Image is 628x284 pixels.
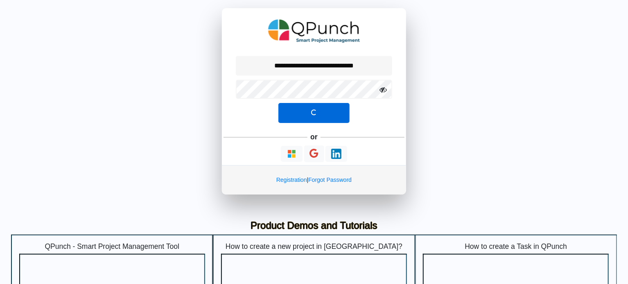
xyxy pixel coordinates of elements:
[331,149,341,159] img: Loading...
[309,131,319,143] h5: or
[222,165,406,195] div: |
[276,177,307,183] a: Registration
[304,145,324,162] button: Continue With Google
[268,16,360,46] img: QPunch
[287,149,297,159] img: Loading...
[308,177,352,183] a: Forgot Password
[281,146,303,162] button: Continue With Microsoft Azure
[423,242,609,251] h5: How to create a Task in QPunch
[17,220,611,232] h3: Product Demos and Tutorials
[221,242,407,251] h5: How to create a new project in [GEOGRAPHIC_DATA]?
[19,242,205,251] h5: QPunch - Smart Project Management Tool
[325,146,347,162] button: Continue With LinkedIn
